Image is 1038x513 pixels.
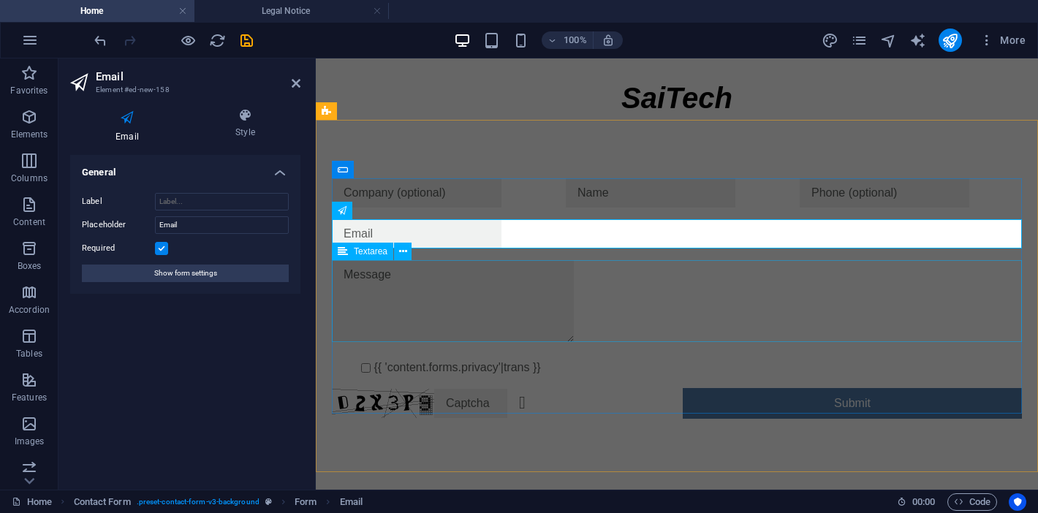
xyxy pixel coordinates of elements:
[912,493,935,511] span: 00 00
[897,493,936,511] h6: Session time
[880,32,897,49] i: Navigator
[822,31,839,49] button: design
[74,493,131,511] span: Click to select. Double-click to edit
[880,31,898,49] button: navigator
[265,498,272,506] i: This element is a customizable preset
[209,32,226,49] i: Reload page
[18,260,42,272] p: Boxes
[82,265,289,282] button: Show form settings
[909,32,926,49] i: AI Writer
[12,392,47,403] p: Features
[13,216,45,228] p: Content
[822,32,838,49] i: Design (Ctrl+Alt+Y)
[295,493,317,511] span: Click to select. Double-click to edit
[602,34,615,47] i: On resize automatically adjust zoom level to fit chosen device.
[12,493,52,511] a: Click to cancel selection. Double-click to open Pages
[82,240,155,257] label: Required
[851,32,868,49] i: Pages (Ctrl+Alt+S)
[190,108,300,139] h4: Style
[238,31,255,49] button: save
[851,31,868,49] button: pages
[16,161,186,190] input: Email
[980,33,1026,47] span: More
[70,108,190,143] h4: Email
[909,31,927,49] button: text_generator
[82,193,155,210] label: Label
[923,496,925,507] span: :
[16,348,42,360] p: Tables
[179,31,197,49] button: Click here to leave preview mode and continue editing
[942,32,958,49] i: Publish
[939,28,962,52] button: publish
[340,493,363,511] span: Click to select. Double-click to edit
[208,31,226,49] button: reload
[10,85,48,96] p: Favorites
[91,31,109,49] button: undo
[947,493,997,511] button: Code
[155,216,289,234] input: Placeholder...
[1009,493,1026,511] button: Usercentrics
[96,70,300,83] h2: Email
[15,436,45,447] p: Images
[96,83,271,96] h3: Element #ed-new-158
[155,193,289,210] input: Label...
[194,3,389,19] h4: Legal Notice
[82,216,155,234] label: Placeholder
[974,28,1031,52] button: More
[11,129,48,140] p: Elements
[354,247,387,256] span: Textarea
[542,31,594,49] button: 100%
[74,493,363,511] nav: breadcrumb
[92,32,109,49] i: Undo: Change required (Ctrl+Z)
[954,493,990,511] span: Code
[238,32,255,49] i: Save (Ctrl+S)
[564,31,587,49] h6: 100%
[70,155,300,181] h4: General
[154,265,217,282] span: Show form settings
[9,304,50,316] p: Accordion
[11,172,48,184] p: Columns
[137,493,259,511] span: . preset-contact-form-v3-background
